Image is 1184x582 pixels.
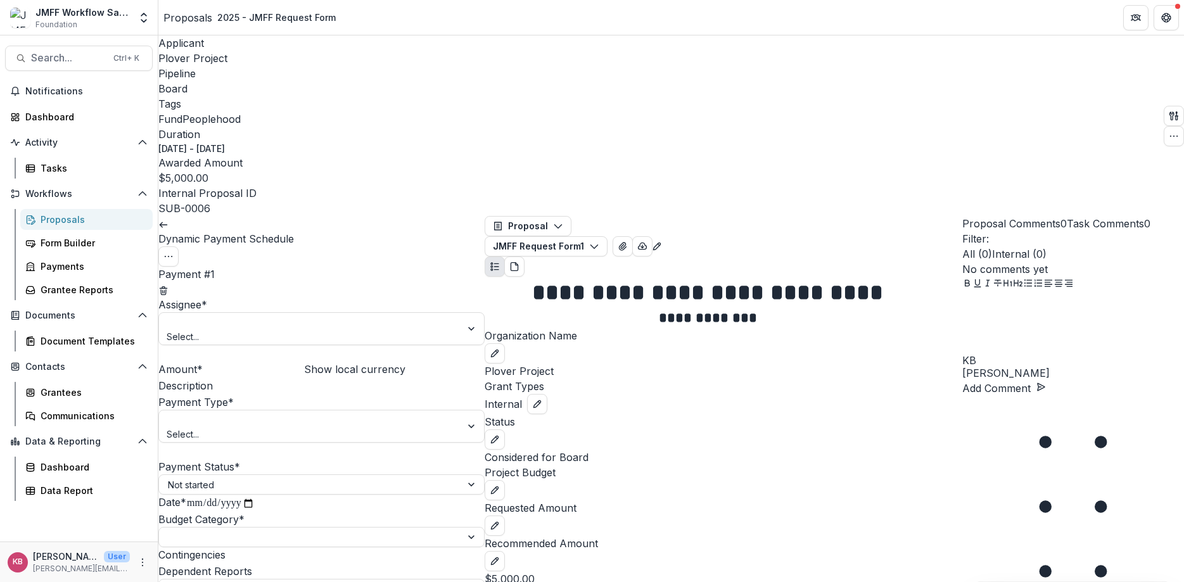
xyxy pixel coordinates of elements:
[25,189,132,199] span: Workflows
[962,262,1184,277] p: No comments yet
[485,236,608,256] button: JMFF Request Form1
[20,480,153,501] a: Data Report
[41,460,143,474] div: Dashboard
[163,8,341,27] nav: breadcrumb
[158,52,227,65] a: Plover Project
[163,10,212,25] a: Proposals
[485,256,505,277] button: Plaintext view
[167,330,326,343] div: Select...
[485,379,962,394] p: Grant Types
[182,113,241,125] span: Peoplehood
[158,35,257,51] p: Applicant
[485,429,505,450] button: edit
[1013,277,1023,292] button: Heading 2
[304,362,405,377] button: Show local currency
[652,237,662,253] button: Edit as form
[33,550,99,563] p: [PERSON_NAME]
[485,328,962,343] p: Organization Name
[1043,277,1054,292] button: Align Left
[20,209,153,230] a: Proposals
[35,6,130,19] div: JMFF Workflow Sandbox
[962,355,1184,365] div: Katie Baron
[158,246,179,267] button: Options
[485,450,962,465] p: Considered for Board
[972,277,983,292] button: Underline
[13,558,23,566] div: Katie Baron
[5,132,153,153] button: Open Activity
[41,409,143,422] div: Communications
[5,46,153,71] button: Search...
[158,363,203,376] label: Amount
[962,231,1184,246] p: Filter:
[158,513,245,526] label: Budget Category
[20,256,153,277] a: Payments
[5,357,153,377] button: Open Contacts
[992,248,1047,260] span: Internal ( 0 )
[217,11,336,24] div: 2025 - JMFF Request Form
[5,106,153,127] a: Dashboard
[25,86,148,97] span: Notifications
[158,298,207,311] label: Assignee
[104,551,130,562] p: User
[1144,217,1150,230] span: 0
[158,496,186,509] label: Date
[158,142,225,155] p: [DATE] - [DATE]
[962,365,1184,381] p: [PERSON_NAME]
[31,52,106,64] span: Search...
[25,137,132,148] span: Activity
[504,256,525,277] button: PDF view
[485,480,505,500] button: edit
[158,565,252,578] label: Dependent Reports
[485,536,962,551] p: Recommended Amount
[158,186,257,201] p: Internal Proposal ID
[613,236,633,256] button: View Attached Files
[485,500,962,516] p: Requested Amount
[485,216,571,236] button: Proposal
[20,279,153,300] a: Grantee Reports
[20,405,153,426] a: Communications
[1060,217,1067,230] span: 0
[41,283,143,296] div: Grantee Reports
[962,277,972,292] button: Bold
[20,457,153,478] a: Dashboard
[111,51,142,65] div: Ctrl + K
[20,158,153,179] a: Tasks
[485,414,962,429] p: Status
[485,343,505,364] button: edit
[1054,277,1064,292] button: Align Center
[1003,277,1013,292] button: Heading 1
[5,305,153,326] button: Open Documents
[527,394,547,414] button: edit
[1023,277,1033,292] button: Bullet List
[41,236,143,250] div: Form Builder
[135,555,150,570] button: More
[158,170,208,186] p: $5,000.00
[993,277,1003,292] button: Strike
[41,334,143,348] div: Document Templates
[158,282,169,297] button: delete
[5,184,153,204] button: Open Workflows
[41,161,143,175] div: Tasks
[35,19,77,30] span: Foundation
[10,8,30,28] img: JMFF Workflow Sandbox
[1123,5,1149,30] button: Partners
[962,381,1046,396] button: Add Comment
[983,277,993,292] button: Italicize
[158,379,213,392] label: Description
[485,364,962,379] p: Plover Project
[41,260,143,273] div: Payments
[41,213,143,226] div: Proposals
[20,232,153,253] a: Form Builder
[25,436,132,447] span: Data & Reporting
[485,516,505,536] button: edit
[485,465,962,480] p: Project Budget
[158,127,257,142] p: Duration
[5,81,153,101] button: Notifications
[158,548,226,561] label: Contingencies
[41,386,143,399] div: Grantees
[485,551,505,571] button: edit
[1064,277,1074,292] button: Align Right
[1154,5,1179,30] button: Get Help
[41,484,143,497] div: Data Report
